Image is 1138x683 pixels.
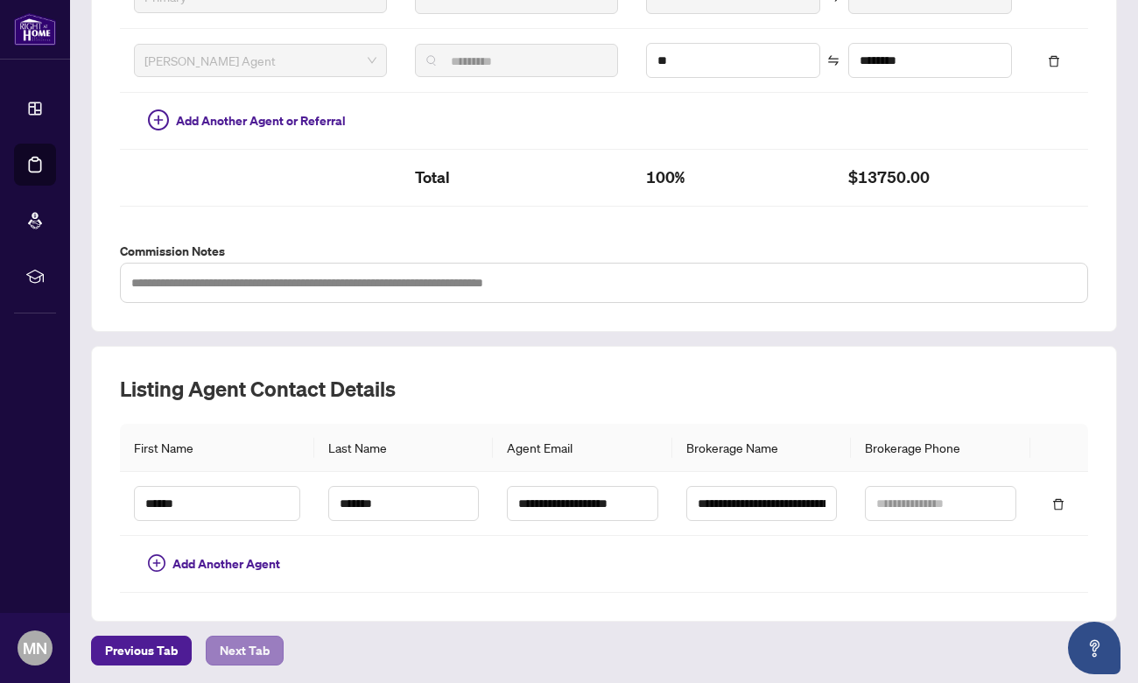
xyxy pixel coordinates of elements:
img: search_icon [426,55,437,66]
span: Add Another Agent or Referral [176,111,346,130]
span: delete [1052,498,1064,510]
h2: Total [415,164,618,192]
th: Brokerage Phone [851,424,1029,472]
button: Open asap [1068,622,1120,674]
span: swap [827,54,839,67]
span: Next Tab [220,637,270,665]
span: plus-circle [148,554,165,572]
button: Add Another Agent [134,550,294,578]
span: Previous Tab [105,637,178,665]
span: delete [1048,55,1060,67]
button: Previous Tab [91,636,192,665]
h2: $13750.00 [848,164,1012,192]
button: Next Tab [206,636,284,665]
th: Brokerage Name [672,424,851,472]
img: logo [14,13,56,46]
button: Add Another Agent or Referral [134,107,360,135]
label: Commission Notes [120,242,1088,261]
h2: Listing Agent Contact Details [120,375,1088,403]
th: First Name [120,424,314,472]
th: Last Name [314,424,493,472]
span: MN [23,636,47,660]
span: plus-circle [148,109,169,130]
span: RAHR Agent [144,47,376,74]
span: Add Another Agent [172,554,280,574]
h2: 100% [646,164,820,192]
th: Agent Email [493,424,671,472]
